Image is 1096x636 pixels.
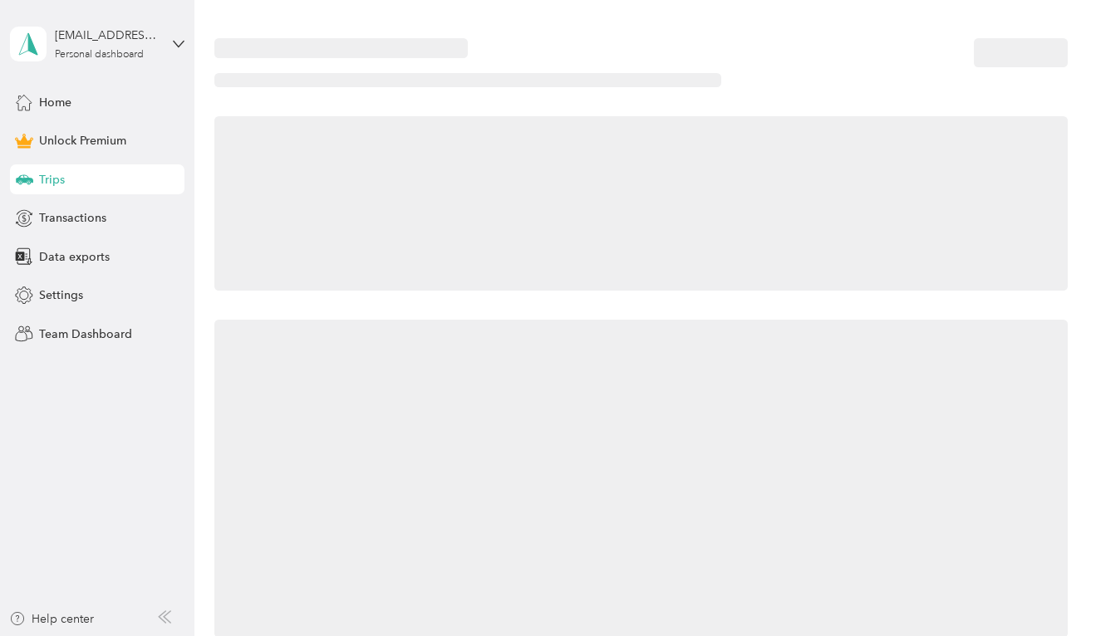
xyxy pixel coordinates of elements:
div: [EMAIL_ADDRESS][PERSON_NAME][DOMAIN_NAME] [55,27,159,44]
iframe: Everlance-gr Chat Button Frame [1003,543,1096,636]
span: Team Dashboard [39,325,132,343]
span: Settings [39,286,83,304]
button: Help center [9,610,94,628]
span: Trips [39,171,65,188]
span: Data exports [39,248,110,266]
span: Unlock Premium [39,132,126,149]
span: Transactions [39,209,106,227]
div: Personal dashboard [55,50,144,60]
span: Home [39,94,71,111]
